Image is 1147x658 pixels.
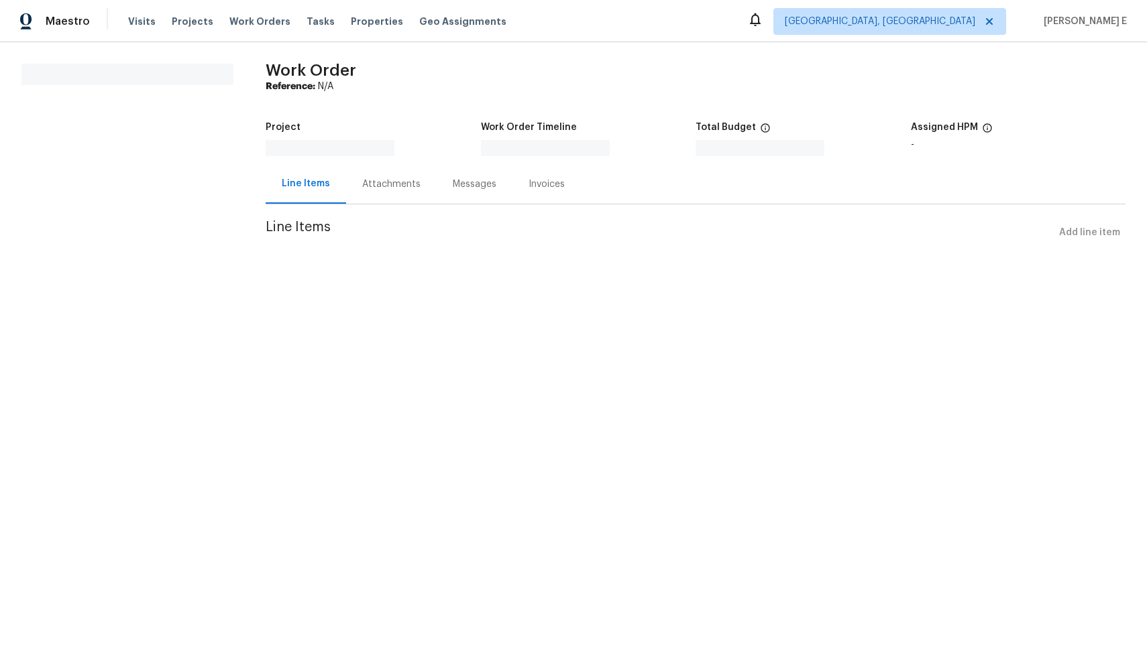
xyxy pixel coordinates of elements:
[172,15,213,28] span: Projects
[982,123,993,140] span: The hpm assigned to this work order.
[266,82,315,91] b: Reference:
[785,15,975,28] span: [GEOGRAPHIC_DATA], [GEOGRAPHIC_DATA]
[911,123,978,132] h5: Assigned HPM
[453,178,496,191] div: Messages
[696,123,756,132] h5: Total Budget
[760,123,771,140] span: The total cost of line items that have been proposed by Opendoor. This sum includes line items th...
[128,15,156,28] span: Visits
[1038,15,1127,28] span: [PERSON_NAME] E
[481,123,577,132] h5: Work Order Timeline
[266,123,301,132] h5: Project
[266,220,1054,245] span: Line Items
[282,177,330,190] div: Line Items
[529,178,565,191] div: Invoices
[362,178,421,191] div: Attachments
[911,140,1126,149] div: -
[266,80,1126,93] div: N/A
[266,62,356,78] span: Work Order
[351,15,403,28] span: Properties
[419,15,506,28] span: Geo Assignments
[46,15,90,28] span: Maestro
[307,17,335,26] span: Tasks
[229,15,290,28] span: Work Orders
